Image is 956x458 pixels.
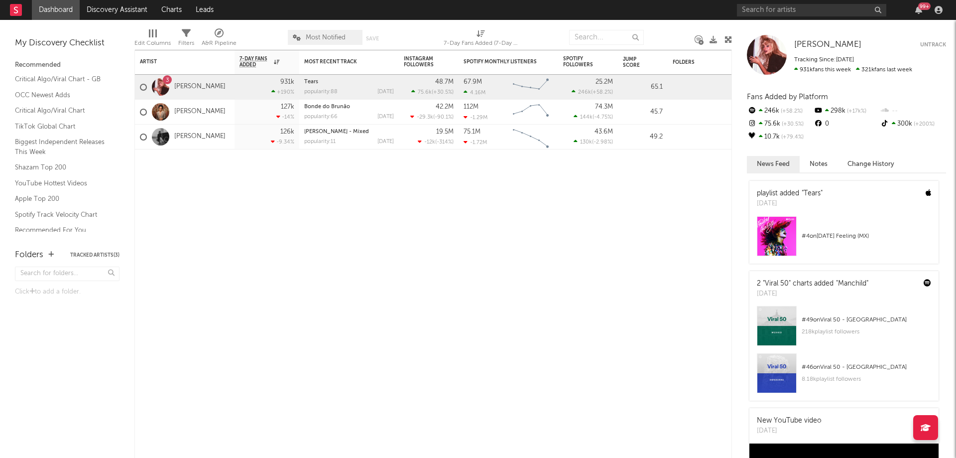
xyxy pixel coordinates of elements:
span: Tracking Since: [DATE] [794,57,854,63]
input: Search... [569,30,644,45]
div: 218k playlist followers [802,326,931,338]
svg: Chart title [508,100,553,125]
input: Search for artists [737,4,886,16]
div: 67.9M [464,79,482,85]
div: -14 % [276,114,294,120]
div: 75.6k [747,118,813,131]
div: ( ) [574,139,613,145]
div: Spotify Monthly Listeners [464,59,538,65]
a: #46onViral 50 - [GEOGRAPHIC_DATA]8.18kplaylist followers [749,353,939,401]
div: playlist added [757,188,823,199]
div: 0 [813,118,879,131]
div: # 4 on [DATE] Feeling (MX) [802,230,931,242]
a: OCC Newest Adds [15,90,110,101]
div: Folders [673,59,747,65]
button: Untrack [920,40,946,50]
div: 931k [280,79,294,85]
div: Most Recent Track [304,59,379,65]
div: [DATE] [377,139,394,145]
div: ( ) [574,114,613,120]
div: A&R Pipeline [202,37,237,49]
div: My Discovery Checklist [15,37,119,49]
div: 126k [280,129,294,135]
span: +17k % [845,109,866,114]
span: +30.5 % [433,90,452,95]
a: TikTok Global Chart [15,121,110,132]
a: Bonde do Brunão [304,104,350,110]
a: Tears [304,79,318,85]
div: 298k [813,105,879,118]
div: New YouTube video [757,416,822,426]
div: Luther - Mixed [304,129,394,135]
div: Artist [140,59,215,65]
a: Critical Algo/Viral Chart - GB [15,74,110,85]
span: 144k [580,115,593,120]
div: 45.7 [623,106,663,118]
span: +58.2 % [779,109,803,114]
a: Spotify Track Velocity Chart [15,209,110,220]
div: ( ) [572,89,613,95]
button: Save [366,36,379,41]
span: Most Notified [306,34,346,41]
div: Recommended [15,59,119,71]
a: Recommended For You [15,225,110,236]
a: YouTube Hottest Videos [15,178,110,189]
div: [DATE] [757,289,868,299]
a: #49onViral 50 - [GEOGRAPHIC_DATA]218kplaylist followers [749,306,939,353]
div: 246k [747,105,813,118]
a: "Manchild" [836,280,868,287]
a: [PERSON_NAME] [174,133,226,141]
div: Bonde do Brunão [304,104,394,110]
div: 112M [464,104,478,110]
a: Shazam Top 200 [15,162,110,173]
button: Change History [837,156,904,172]
a: [PERSON_NAME] [174,108,226,116]
div: Edit Columns [134,37,171,49]
span: -12k [424,140,435,145]
div: 7-Day Fans Added (7-Day Fans Added) [444,25,518,54]
div: 49.2 [623,131,663,143]
div: Jump Score [623,56,648,68]
button: News Feed [747,156,800,172]
div: 75.1M [464,129,480,135]
span: [PERSON_NAME] [794,40,861,49]
span: -2.98 % [594,140,611,145]
span: +58.2 % [593,90,611,95]
div: ( ) [411,89,454,95]
a: [PERSON_NAME] [174,83,226,91]
div: -9.34 % [271,139,294,145]
svg: Chart title [508,125,553,150]
div: 48.7M [435,79,454,85]
div: A&R Pipeline [202,25,237,54]
div: Tears [304,79,394,85]
button: 99+ [915,6,922,14]
div: 127k [281,104,294,110]
a: #4on[DATE] Feeling (MX) [749,216,939,264]
button: Notes [800,156,837,172]
div: 65.1 [623,81,663,93]
span: 321k fans last week [794,67,912,73]
a: [PERSON_NAME] - Mixed [304,129,369,135]
div: 4.16M [464,89,485,96]
span: 7-Day Fans Added [239,56,271,68]
div: Filters [178,25,194,54]
span: Fans Added by Platform [747,93,828,101]
a: Biggest Independent Releases This Week [15,137,110,157]
span: -314 % [437,140,452,145]
div: # 46 on Viral 50 - [GEOGRAPHIC_DATA] [802,361,931,373]
div: popularity: 88 [304,89,338,95]
div: popularity: 66 [304,114,338,120]
div: 2 "Viral 50" charts added [757,279,868,289]
div: 43.6M [595,129,613,135]
div: 10.7k [747,131,813,144]
div: 7-Day Fans Added (7-Day Fans Added) [444,37,518,49]
div: -- [880,105,946,118]
div: -1.29M [464,114,487,121]
div: 74.3M [595,104,613,110]
div: ( ) [418,139,454,145]
div: # 49 on Viral 50 - [GEOGRAPHIC_DATA] [802,314,931,326]
div: popularity: 11 [304,139,336,145]
div: Instagram Followers [404,56,439,68]
span: 931k fans this week [794,67,851,73]
div: [DATE] [377,114,394,120]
